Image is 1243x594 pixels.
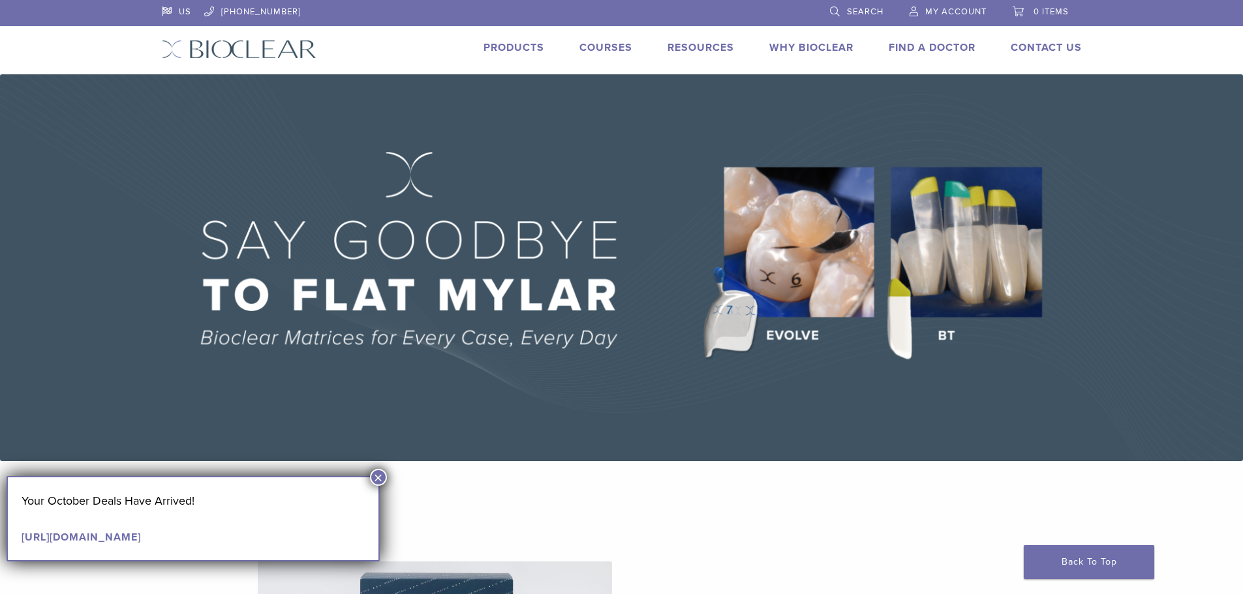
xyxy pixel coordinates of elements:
span: Search [847,7,883,17]
span: 0 items [1034,7,1069,17]
span: My Account [925,7,987,17]
a: Resources [668,41,734,54]
a: Contact Us [1011,41,1082,54]
a: Why Bioclear [769,41,853,54]
a: Courses [579,41,632,54]
img: Bioclear [162,40,316,59]
a: Find A Doctor [889,41,975,54]
a: Back To Top [1024,545,1154,579]
button: Close [370,469,387,486]
p: Your October Deals Have Arrived! [22,491,365,511]
a: [URL][DOMAIN_NAME] [22,531,141,544]
a: Products [483,41,544,54]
